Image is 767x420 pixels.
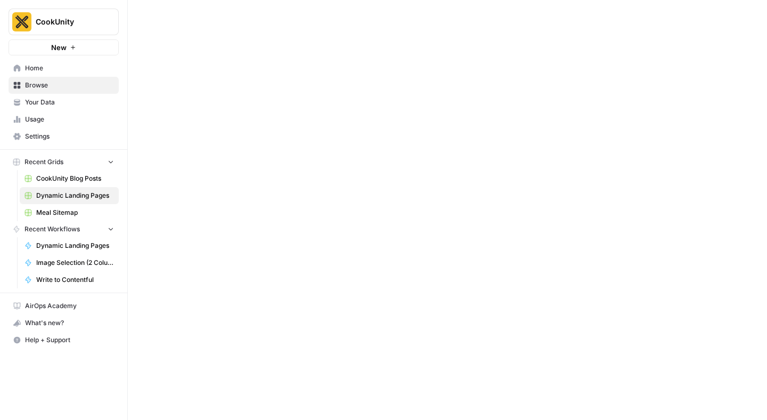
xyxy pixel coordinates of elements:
[20,271,119,288] a: Write to Contentful
[36,208,114,217] span: Meal Sitemap
[36,275,114,285] span: Write to Contentful
[25,63,114,73] span: Home
[9,111,119,128] a: Usage
[9,154,119,170] button: Recent Grids
[20,187,119,204] a: Dynamic Landing Pages
[9,39,119,55] button: New
[25,224,80,234] span: Recent Workflows
[25,115,114,124] span: Usage
[20,170,119,187] a: CookUnity Blog Posts
[9,9,119,35] button: Workspace: CookUnity
[25,80,114,90] span: Browse
[36,258,114,268] span: Image Selection (2 Column)
[25,132,114,141] span: Settings
[36,191,114,200] span: Dynamic Landing Pages
[9,94,119,111] a: Your Data
[20,237,119,254] a: Dynamic Landing Pages
[36,17,100,27] span: CookUnity
[9,332,119,349] button: Help + Support
[9,315,118,331] div: What's new?
[9,221,119,237] button: Recent Workflows
[20,204,119,221] a: Meal Sitemap
[25,157,63,167] span: Recent Grids
[9,77,119,94] a: Browse
[51,42,67,53] span: New
[9,297,119,314] a: AirOps Academy
[9,128,119,145] a: Settings
[25,335,114,345] span: Help + Support
[36,241,114,251] span: Dynamic Landing Pages
[36,174,114,183] span: CookUnity Blog Posts
[9,314,119,332] button: What's new?
[12,12,31,31] img: CookUnity Logo
[25,301,114,311] span: AirOps Academy
[25,98,114,107] span: Your Data
[9,60,119,77] a: Home
[20,254,119,271] a: Image Selection (2 Column)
